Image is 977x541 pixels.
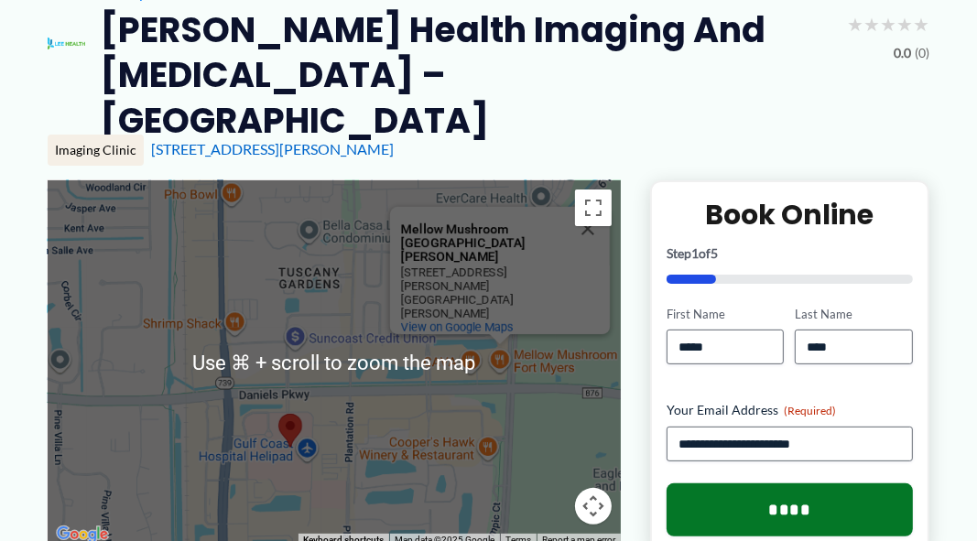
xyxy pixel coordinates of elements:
[48,135,144,166] div: Imaging Clinic
[667,401,913,419] label: Your Email Address
[575,488,612,525] button: Map camera controls
[894,41,911,65] span: 0.0
[913,7,929,41] span: ★
[896,7,913,41] span: ★
[847,7,863,41] span: ★
[151,140,394,157] a: [STREET_ADDRESS][PERSON_NAME]
[784,404,836,417] span: (Required)
[390,207,610,334] div: Mellow Mushroom Fort Myers
[667,197,913,233] h2: Book Online
[863,7,880,41] span: ★
[401,320,514,334] a: View on Google Maps
[100,7,832,143] h2: [PERSON_NAME] Health Imaging and [MEDICAL_DATA] – [GEOGRAPHIC_DATA]
[401,222,566,264] div: Mellow Mushroom [GEOGRAPHIC_DATA][PERSON_NAME]
[915,41,929,65] span: (0)
[691,245,699,261] span: 1
[880,7,896,41] span: ★
[566,207,610,251] button: Close
[711,245,718,261] span: 5
[401,265,566,293] div: [STREET_ADDRESS][PERSON_NAME]
[795,306,912,323] label: Last Name
[667,306,784,323] label: First Name
[401,293,566,320] div: [GEOGRAPHIC_DATA][PERSON_NAME]
[575,189,612,226] button: Toggle fullscreen view
[667,247,913,260] p: Step of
